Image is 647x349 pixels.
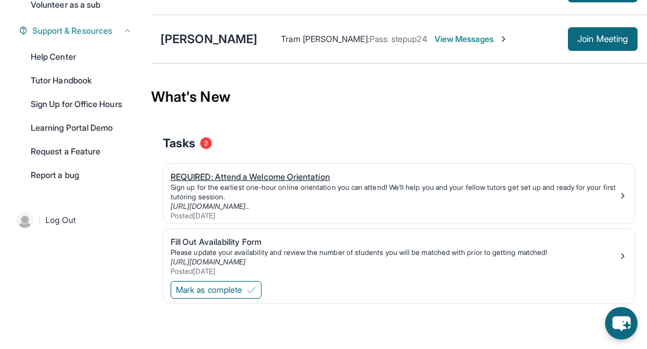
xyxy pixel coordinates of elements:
div: What's New [151,71,647,123]
a: Help Center [24,46,139,67]
span: 2 [200,137,212,149]
img: user-img [17,212,33,228]
button: Join Meeting [568,27,638,51]
span: Support & Resources [32,25,112,37]
a: REQUIRED: Attend a Welcome OrientationSign up for the earliest one-hour online orientation you ca... [164,164,635,223]
span: Mark as complete [176,284,242,296]
a: Report a bug [24,164,139,186]
a: [URL][DOMAIN_NAME].. [171,202,249,211]
span: Tasks [163,135,195,151]
a: Learning Portal Demo [24,117,139,138]
img: Mark as complete [247,285,256,295]
div: Please update your availability and review the number of students you will be matched with prior ... [171,248,618,257]
span: Join Meeting [577,35,628,43]
a: Request a Feature [24,141,139,162]
a: Fill Out Availability FormPlease update your availability and review the number of students you w... [164,229,635,279]
span: Pass: stepup24 [370,34,427,44]
span: | [38,213,41,227]
button: chat-button [605,307,638,340]
div: [PERSON_NAME] [161,31,257,47]
div: Sign up for the earliest one-hour online orientation you can attend! We’ll help you and your fell... [171,183,618,202]
span: Tram [PERSON_NAME] : [281,34,369,44]
div: Posted [DATE] [171,267,618,276]
div: REQUIRED: Attend a Welcome Orientation [171,171,618,183]
span: Log Out [45,214,76,226]
a: Tutor Handbook [24,70,139,91]
span: View Messages [434,33,508,45]
button: Support & Resources [28,25,132,37]
img: Chevron-Right [499,34,508,44]
a: Sign Up for Office Hours [24,93,139,115]
a: [URL][DOMAIN_NAME] [171,257,246,266]
a: |Log Out [12,207,139,233]
div: Posted [DATE] [171,211,618,221]
div: Fill Out Availability Form [171,236,618,248]
button: Mark as complete [171,281,262,299]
